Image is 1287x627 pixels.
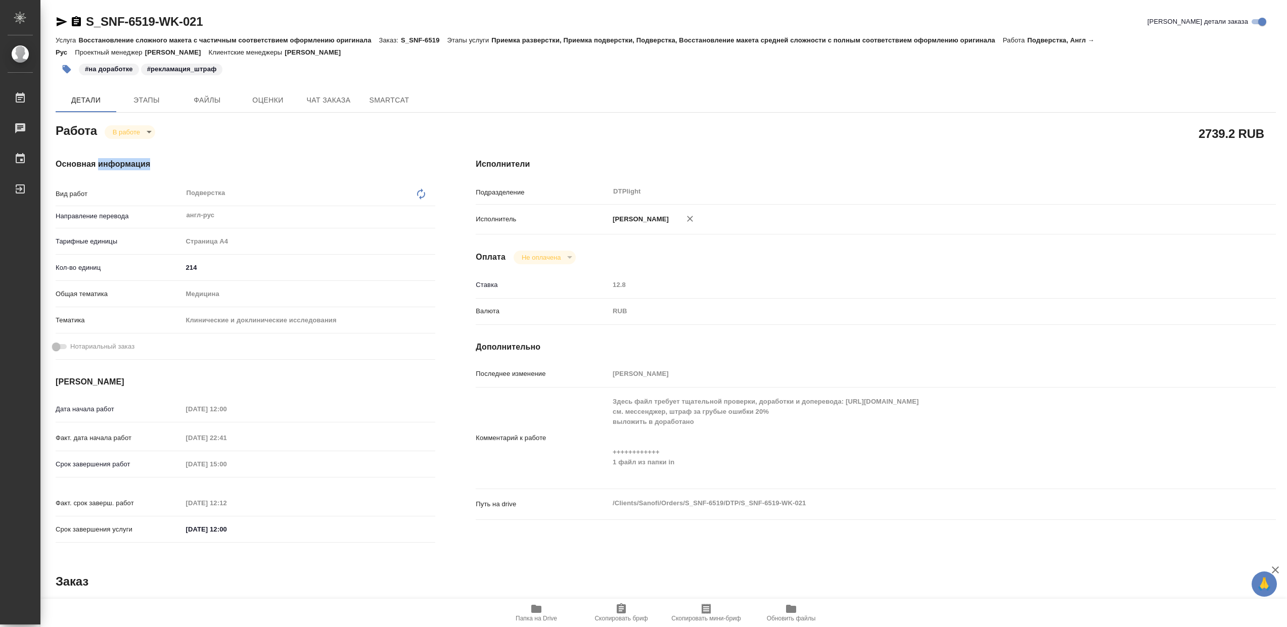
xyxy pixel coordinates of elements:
p: Кол-во единиц [56,263,182,273]
span: Папка на Drive [516,615,557,622]
button: Скопировать ссылку [70,16,82,28]
p: Клиентские менеджеры [209,49,285,56]
span: Оценки [244,94,292,107]
span: рекламация_штраф [140,64,224,73]
p: Общая тематика [56,289,182,299]
span: на доработке [78,64,140,73]
textarea: Здесь файл требует тщательной проверки, доработки и доперевода: [URL][DOMAIN_NAME] см. мессенджер... [609,393,1209,481]
p: S_SNF-6519 [401,36,447,44]
input: Пустое поле [182,457,270,471]
p: [PERSON_NAME] [609,214,669,224]
button: Скопировать бриф [579,599,664,627]
h2: Работа [56,121,97,139]
p: [PERSON_NAME] [285,49,348,56]
button: Папка на Drive [494,599,579,627]
button: Не оплачена [519,253,564,262]
div: RUB [609,303,1209,320]
p: Этапы услуги [447,36,492,44]
div: Страница А4 [182,233,435,250]
p: Подразделение [476,187,609,198]
h4: Дополнительно [476,341,1276,353]
h2: Заказ [56,573,88,590]
h4: [PERSON_NAME] [56,376,435,388]
button: Скопировать ссылку для ЯМессенджера [56,16,68,28]
div: В работе [514,251,576,264]
p: Путь на drive [476,499,609,509]
p: Срок завершения работ [56,459,182,469]
button: Добавить тэг [56,58,78,80]
p: Направление перевода [56,211,182,221]
p: Валюта [476,306,609,316]
p: Срок завершения услуги [56,524,182,535]
p: Тарифные единицы [56,236,182,247]
p: [PERSON_NAME] [145,49,209,56]
p: Работа [1003,36,1028,44]
h4: Основная информация [56,158,435,170]
button: Обновить файлы [749,599,834,627]
p: Исполнитель [476,214,609,224]
input: Пустое поле [182,430,270,445]
p: #на доработке [85,64,133,74]
span: Нотариальный заказ [70,342,134,352]
div: Клинические и доклинические исследования [182,312,435,329]
button: Скопировать мини-бриф [664,599,749,627]
span: Скопировать мини-бриф [671,615,741,622]
p: Тематика [56,315,182,325]
span: 🙏 [1256,573,1273,595]
p: Восстановление сложного макета с частичным соответствием оформлению оригинала [78,36,379,44]
div: В работе [105,125,155,139]
span: Чат заказа [304,94,353,107]
span: SmartCat [365,94,413,107]
button: 🙏 [1252,571,1277,597]
span: Скопировать бриф [594,615,648,622]
p: Проектный менеджер [75,49,145,56]
p: #рекламация_штраф [147,64,217,74]
p: Комментарий к работе [476,433,609,443]
input: ✎ Введи что-нибудь [182,522,270,537]
input: Пустое поле [182,496,270,510]
p: Ставка [476,280,609,290]
p: Заказ: [379,36,401,44]
h2: 2739.2 RUB [1199,125,1264,142]
span: Файлы [183,94,232,107]
p: Дата начала работ [56,404,182,414]
span: [PERSON_NAME] детали заказа [1147,17,1248,27]
h4: Исполнители [476,158,1276,170]
p: Услуга [56,36,78,44]
input: ✎ Введи что-нибудь [182,260,435,275]
button: Удалить исполнителя [679,208,701,230]
p: Факт. срок заверш. работ [56,498,182,508]
span: Этапы [122,94,171,107]
p: Факт. дата начала работ [56,433,182,443]
input: Пустое поле [609,366,1209,381]
input: Пустое поле [182,402,270,416]
a: S_SNF-6519-WK-021 [86,15,203,28]
textarea: /Clients/Sanofi/Orders/S_SNF-6519/DTP/S_SNF-6519-WK-021 [609,495,1209,512]
p: Последнее изменение [476,369,609,379]
p: Приемка разверстки, Приемка подверстки, Подверстка, Восстановление макета средней сложности с пол... [491,36,1002,44]
input: Пустое поле [609,277,1209,292]
span: Детали [62,94,110,107]
h4: Оплата [476,251,505,263]
button: В работе [110,128,143,136]
p: Вид работ [56,189,182,199]
div: Медицина [182,285,435,303]
span: Обновить файлы [767,615,816,622]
